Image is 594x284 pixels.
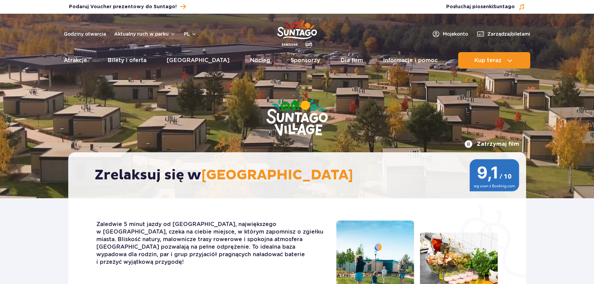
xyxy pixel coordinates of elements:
button: Kup teraz [458,52,530,69]
a: Dla firm [341,52,363,69]
a: Bilety i oferta [108,52,146,69]
img: 9,1/10 wg ocen z Booking.com [470,159,519,191]
button: pl [184,31,197,37]
span: [GEOGRAPHIC_DATA] [201,167,353,184]
a: Atrakcje [64,52,87,69]
a: Sponsorzy [290,52,320,69]
a: Nocleg [250,52,270,69]
span: Posłuchaj piosenki [446,3,515,10]
span: Suntago [493,4,515,9]
button: Posłuchaj piosenkiSuntago [446,3,525,10]
span: Kup teraz [474,57,501,63]
img: Suntago Village [239,72,355,164]
a: Zarządzajbiletami [476,30,530,38]
a: [GEOGRAPHIC_DATA] [167,52,229,69]
button: Aktualny ruch w parku [114,31,176,37]
span: Zarządzaj biletami [487,31,530,37]
a: Informacje i pomoc [383,52,438,69]
h2: Zrelaksuj się w [95,167,507,184]
a: Park of Poland [277,17,317,49]
a: Podaruj Voucher prezentowy do Suntago! [69,2,186,11]
p: Zaledwie 5 minut jazdy od [GEOGRAPHIC_DATA], największego w [GEOGRAPHIC_DATA], czeka na ciebie mi... [96,221,326,266]
a: Mojekonto [432,30,468,38]
a: Godziny otwarcia [64,31,106,37]
span: Podaruj Voucher prezentowy do Suntago! [69,3,177,10]
span: Moje konto [443,31,468,37]
button: Zatrzymaj film [464,140,519,148]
